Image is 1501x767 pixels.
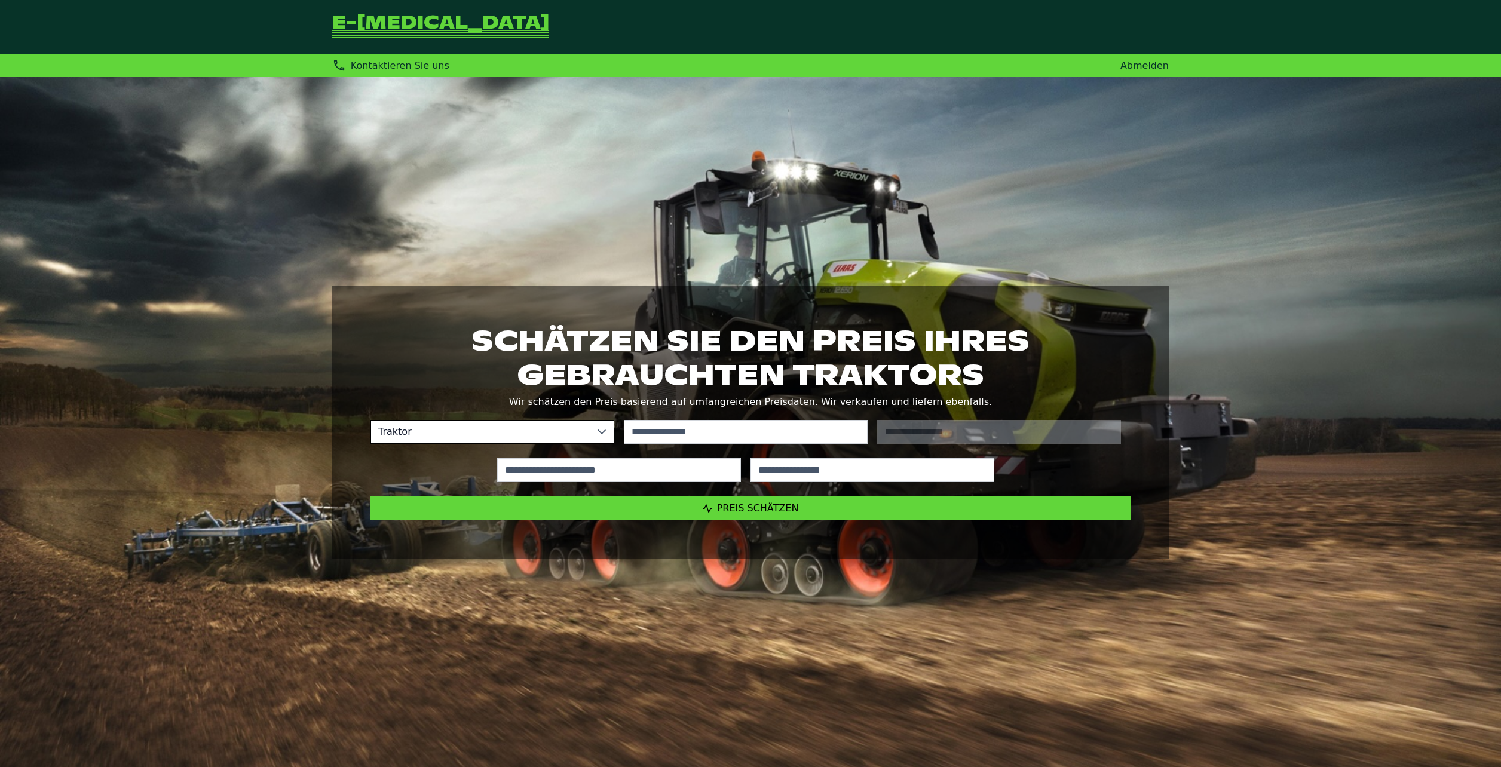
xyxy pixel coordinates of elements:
a: Zurück zur Startseite [332,14,549,39]
a: Abmelden [1120,60,1169,71]
span: Traktor [371,421,590,443]
span: Kontaktieren Sie uns [351,60,449,71]
button: Preis schätzen [370,496,1131,520]
h1: Schätzen Sie den Preis Ihres gebrauchten Traktors [370,324,1131,391]
div: Kontaktieren Sie uns [332,59,449,72]
p: Wir schätzen den Preis basierend auf umfangreichen Preisdaten. Wir verkaufen und liefern ebenfalls. [370,394,1131,410]
span: Preis schätzen [717,502,799,514]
